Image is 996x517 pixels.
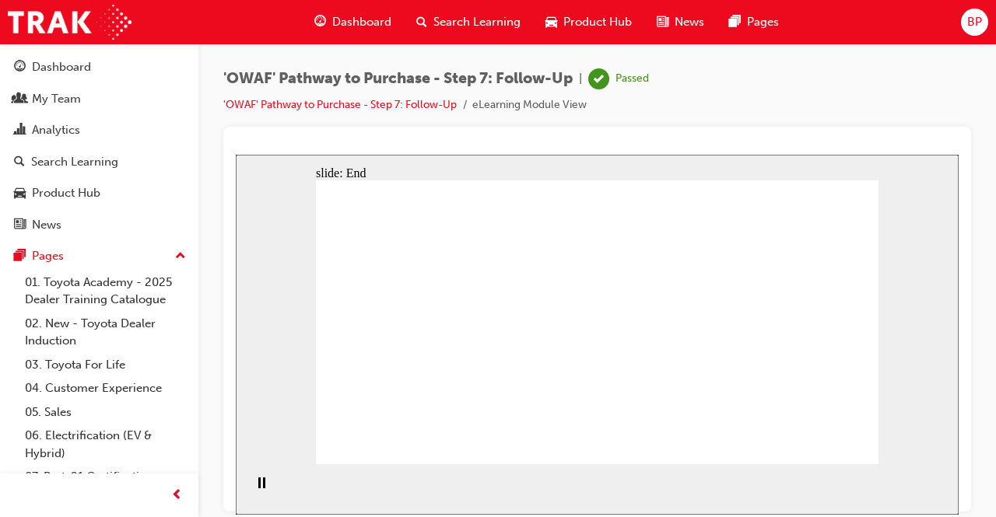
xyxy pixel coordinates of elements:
a: Product Hub [6,179,192,208]
a: 07. Parts21 Certification [19,465,192,489]
div: News [32,216,61,234]
span: guage-icon [14,61,26,75]
span: news-icon [657,12,668,32]
div: Analytics [32,121,80,139]
button: DashboardMy TeamAnalyticsSearch LearningProduct HubNews [6,50,192,242]
span: learningRecordVerb_PASS-icon [588,68,609,89]
a: My Team [6,85,192,114]
span: | [579,70,582,88]
span: search-icon [416,12,427,32]
a: Search Learning [6,148,192,176]
span: Pages [747,13,779,31]
div: playback controls [8,309,34,360]
button: Pause (Ctrl+Alt+P) [8,322,34,348]
span: search-icon [14,155,25,169]
div: Product Hub [32,184,100,202]
span: people-icon [14,93,26,107]
span: News [675,13,704,31]
span: BP [967,13,982,31]
button: Pages [6,242,192,271]
a: Dashboard [6,53,192,82]
a: 02. New - Toyota Dealer Induction [19,312,192,353]
div: Passed [615,72,649,86]
a: car-iconProduct Hub [533,6,644,38]
a: Analytics [6,116,192,145]
span: car-icon [545,12,557,32]
div: Dashboard [32,58,91,76]
span: guage-icon [314,12,326,32]
a: 01. Toyota Academy - 2025 Dealer Training Catalogue [19,271,192,312]
span: pages-icon [729,12,741,32]
span: news-icon [14,218,26,232]
div: My Team [32,90,81,108]
a: 04. Customer Experience [19,376,192,400]
a: 03. Toyota For Life [19,353,192,377]
button: BP [961,9,988,36]
a: 05. Sales [19,400,192,424]
a: News [6,211,192,239]
span: Product Hub [563,13,632,31]
a: guage-iconDashboard [302,6,404,38]
li: eLearning Module View [472,96,587,114]
a: search-iconSearch Learning [404,6,533,38]
span: car-icon [14,187,26,201]
a: 06. Electrification (EV & Hybrid) [19,424,192,465]
div: Pages [32,247,64,265]
span: prev-icon [171,486,183,505]
span: up-icon [175,246,186,267]
img: Trak [8,5,132,40]
span: chart-icon [14,124,26,138]
span: 'OWAF' Pathway to Purchase - Step 7: Follow-Up [223,70,573,88]
span: Search Learning [433,13,521,31]
div: Search Learning [31,153,118,171]
a: 'OWAF' Pathway to Purchase - Step 7: Follow-Up [223,98,457,111]
span: Dashboard [332,13,391,31]
a: news-iconNews [644,6,717,38]
a: pages-iconPages [717,6,791,38]
span: pages-icon [14,250,26,264]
